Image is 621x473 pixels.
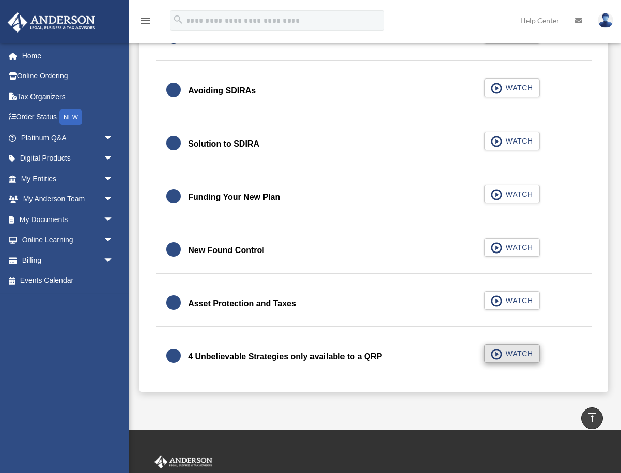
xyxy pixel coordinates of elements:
[7,271,129,291] a: Events Calendar
[166,78,581,103] a: Avoiding SDIRAs WATCH
[7,250,129,271] a: Billingarrow_drop_down
[484,344,540,363] button: WATCH
[103,128,124,149] span: arrow_drop_down
[503,242,533,253] span: WATCH
[7,148,129,169] a: Digital Productsarrow_drop_down
[103,230,124,251] span: arrow_drop_down
[188,243,265,258] div: New Found Control
[7,66,129,87] a: Online Ordering
[484,185,540,203] button: WATCH
[7,209,129,230] a: My Documentsarrow_drop_down
[152,455,214,469] img: Anderson Advisors Platinum Portal
[103,189,124,210] span: arrow_drop_down
[139,14,152,27] i: menu
[166,291,581,316] a: Asset Protection and Taxes WATCH
[581,407,603,429] a: vertical_align_top
[7,230,129,250] a: Online Learningarrow_drop_down
[166,344,581,369] a: 4 Unbelievable Strategies only available to a QRP WATCH
[484,78,540,97] button: WATCH
[598,13,613,28] img: User Pic
[484,132,540,150] button: WATCH
[7,86,129,107] a: Tax Organizers
[139,18,152,27] a: menu
[7,189,129,210] a: My Anderson Teamarrow_drop_down
[103,168,124,190] span: arrow_drop_down
[103,250,124,271] span: arrow_drop_down
[188,190,280,204] div: Funding Your New Plan
[503,189,533,199] span: WATCH
[7,128,129,148] a: Platinum Q&Aarrow_drop_down
[503,83,533,93] span: WATCH
[503,295,533,306] span: WATCH
[188,350,382,364] div: 4 Unbelievable Strategies only available to a QRP
[5,12,98,33] img: Anderson Advisors Platinum Portal
[7,168,129,189] a: My Entitiesarrow_drop_down
[166,132,581,156] a: Solution to SDIRA WATCH
[103,148,124,169] span: arrow_drop_down
[173,14,184,25] i: search
[484,238,540,257] button: WATCH
[503,349,533,359] span: WATCH
[188,296,296,311] div: Asset Protection and Taxes
[7,107,129,128] a: Order StatusNEW
[484,291,540,310] button: WATCH
[586,412,598,424] i: vertical_align_top
[503,136,533,146] span: WATCH
[7,45,129,66] a: Home
[166,238,581,263] a: New Found Control WATCH
[166,185,581,210] a: Funding Your New Plan WATCH
[59,109,82,125] div: NEW
[188,84,256,98] div: Avoiding SDIRAs
[188,137,259,151] div: Solution to SDIRA
[103,209,124,230] span: arrow_drop_down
